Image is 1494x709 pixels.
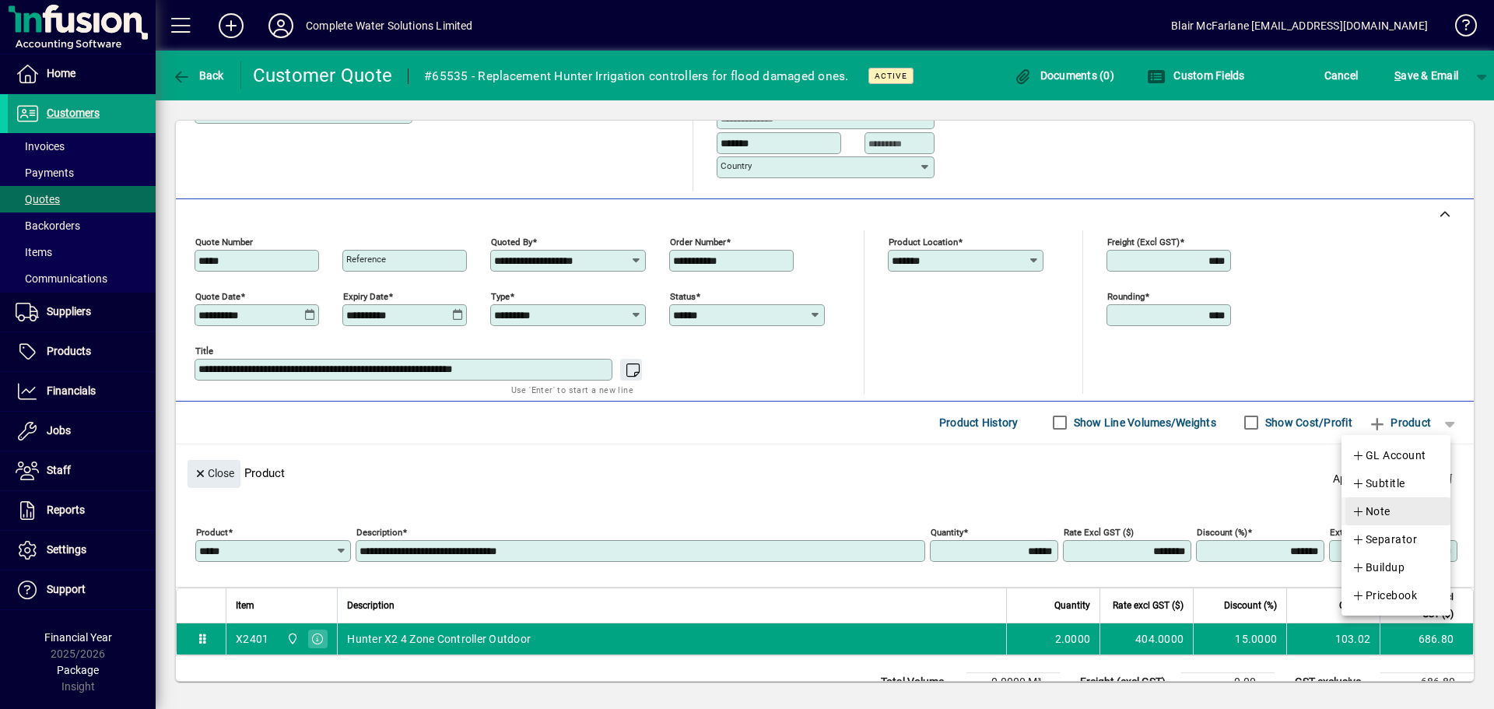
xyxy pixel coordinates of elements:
[1352,502,1391,521] span: Note
[1352,558,1405,577] span: Buildup
[1341,469,1450,497] button: Subtitle
[1352,474,1405,493] span: Subtitle
[1341,553,1450,581] button: Buildup
[1341,581,1450,609] button: Pricebook
[1341,525,1450,553] button: Separator
[1341,441,1450,469] button: GL Account
[1352,586,1417,605] span: Pricebook
[1341,497,1450,525] button: Note
[1352,530,1417,549] span: Separator
[1352,446,1426,465] span: GL Account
